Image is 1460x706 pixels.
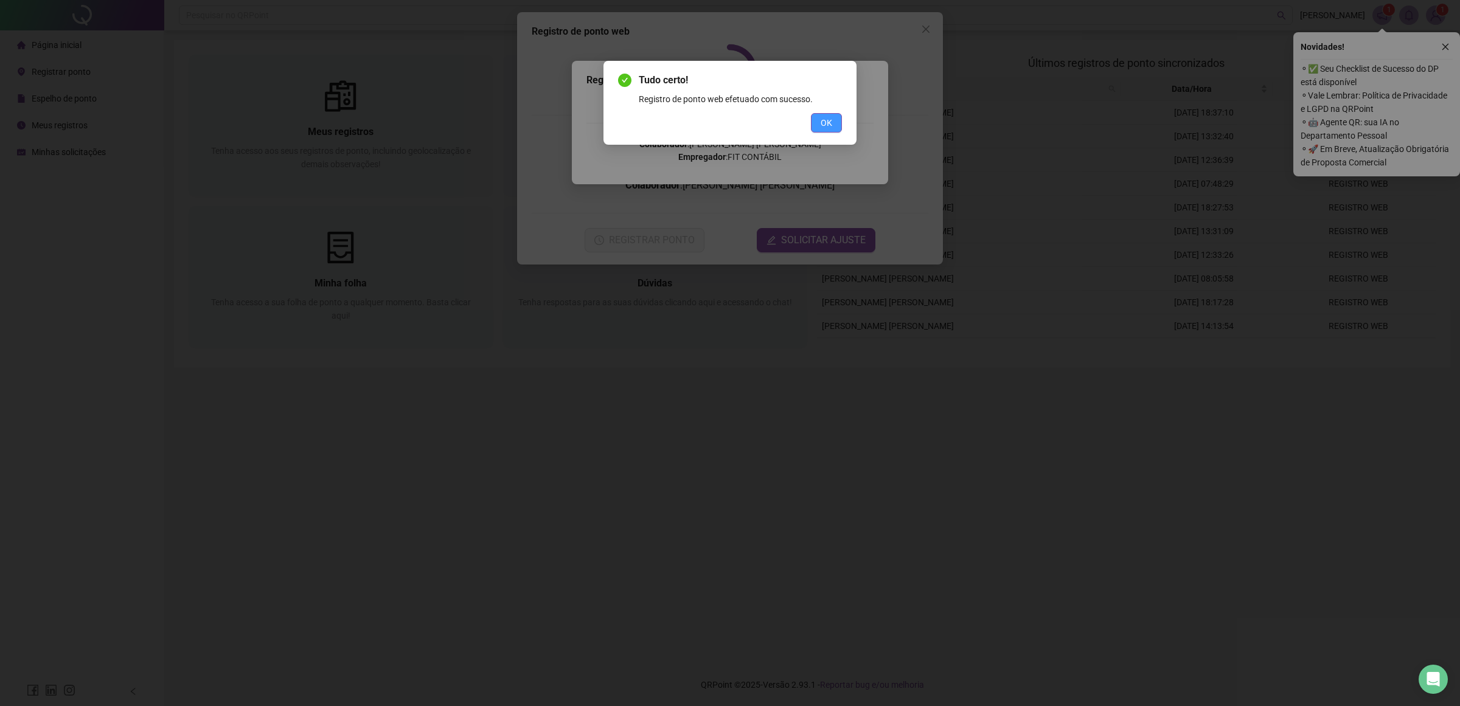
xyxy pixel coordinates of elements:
[639,92,842,106] div: Registro de ponto web efetuado com sucesso.
[811,113,842,133] button: OK
[821,116,832,130] span: OK
[639,73,842,88] span: Tudo certo!
[1419,665,1448,694] div: Open Intercom Messenger
[618,74,631,87] span: check-circle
